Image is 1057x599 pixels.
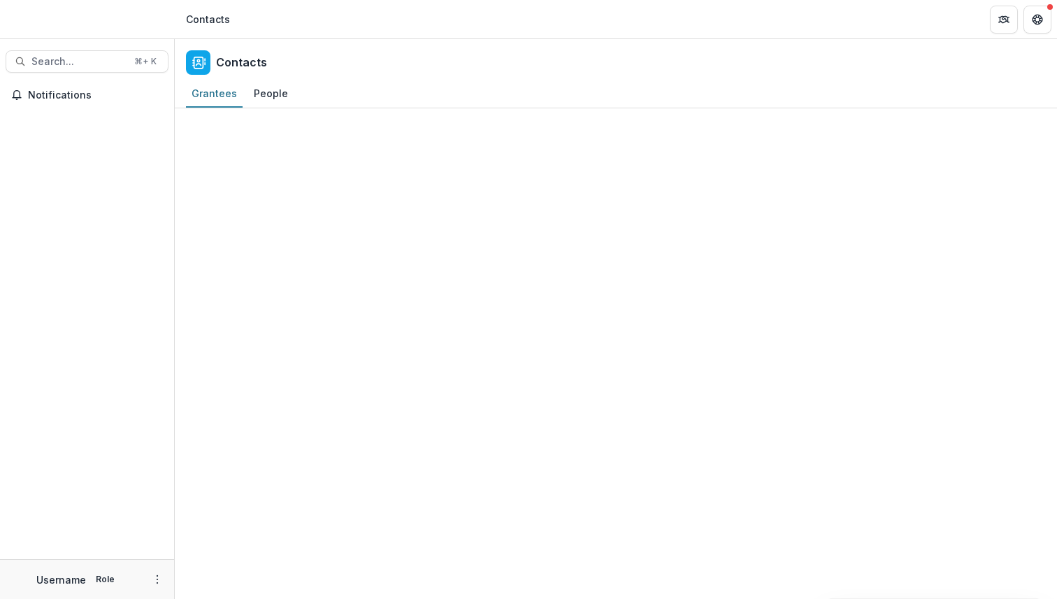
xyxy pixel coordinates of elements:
[186,12,230,27] div: Contacts
[1023,6,1051,34] button: Get Help
[149,571,166,588] button: More
[248,80,294,108] a: People
[248,83,294,103] div: People
[186,83,243,103] div: Grantees
[186,80,243,108] a: Grantees
[990,6,1018,34] button: Partners
[36,572,86,587] p: Username
[92,573,119,586] p: Role
[131,54,159,69] div: ⌘ + K
[216,56,267,69] h2: Contacts
[31,56,126,68] span: Search...
[6,84,168,106] button: Notifications
[6,50,168,73] button: Search...
[28,89,163,101] span: Notifications
[180,9,236,29] nav: breadcrumb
